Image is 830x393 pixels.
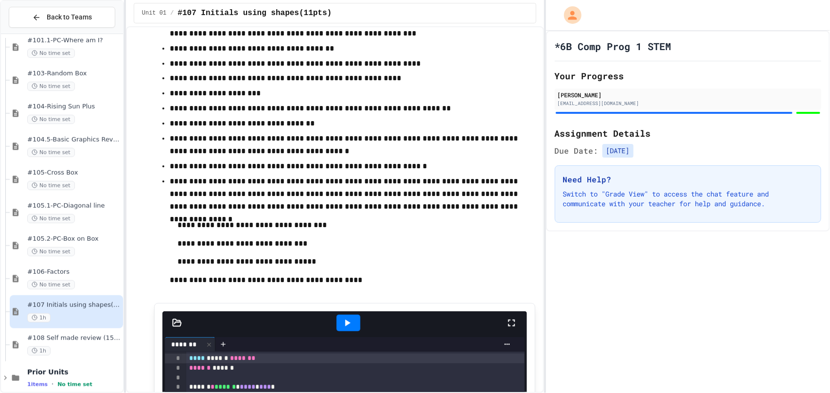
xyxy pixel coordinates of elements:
[27,346,51,356] span: 1h
[27,368,121,376] span: Prior Units
[27,381,48,388] span: 1 items
[27,301,121,309] span: #107 Initials using shapes(11pts)
[563,174,813,185] h3: Need Help?
[27,36,121,45] span: #101.1-PC-Where am I?
[52,380,53,388] span: •
[57,381,92,388] span: No time set
[27,103,121,111] span: #104-Rising Sun Plus
[27,169,121,177] span: #105-Cross Box
[27,82,75,91] span: No time set
[563,189,813,209] p: Switch to "Grade View" to access the chat feature and communicate with your teacher for help and ...
[27,214,75,223] span: No time set
[27,136,121,144] span: #104.5-Basic Graphics Review
[27,313,51,322] span: 1h
[27,49,75,58] span: No time set
[142,9,166,17] span: Unit 01
[27,235,121,243] span: #105.2-PC-Box on Box
[27,268,121,276] span: #106-Factors
[27,247,75,256] span: No time set
[558,90,818,99] div: [PERSON_NAME]
[27,148,75,157] span: No time set
[555,126,821,140] h2: Assignment Details
[27,115,75,124] span: No time set
[554,4,584,26] div: My Account
[555,39,671,53] h1: *6B Comp Prog 1 STEM
[47,12,92,22] span: Back to Teams
[602,144,634,158] span: [DATE]
[27,280,75,289] span: No time set
[27,181,75,190] span: No time set
[9,7,115,28] button: Back to Teams
[177,7,332,19] span: #107 Initials using shapes(11pts)
[558,100,818,107] div: [EMAIL_ADDRESS][DOMAIN_NAME]
[555,145,599,157] span: Due Date:
[27,202,121,210] span: #105.1-PC-Diagonal line
[170,9,174,17] span: /
[27,334,121,342] span: #108 Self made review (15pts)
[27,70,121,78] span: #103-Random Box
[555,69,821,83] h2: Your Progress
